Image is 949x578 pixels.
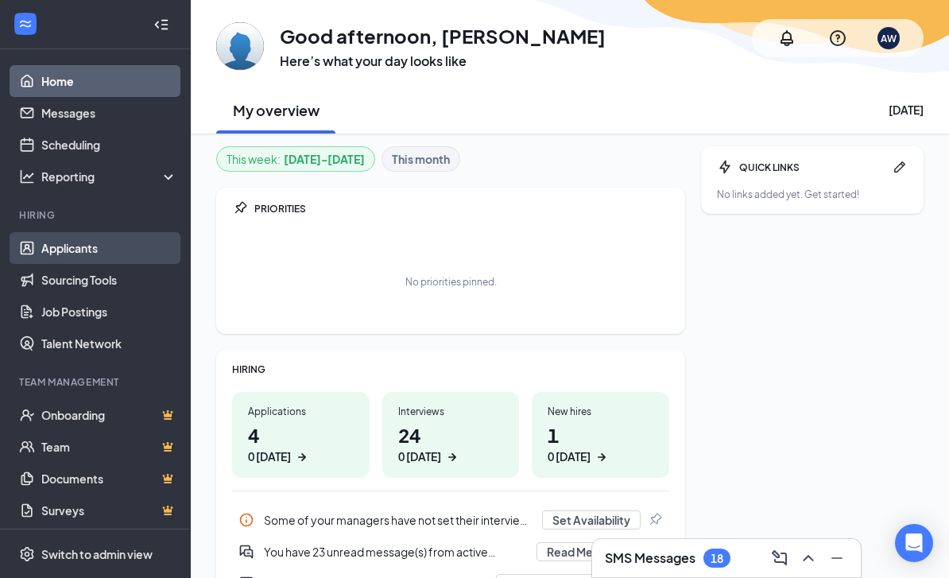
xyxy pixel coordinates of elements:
[280,52,606,70] h3: Here’s what your day looks like
[41,399,177,431] a: OnboardingCrown
[19,546,35,562] svg: Settings
[280,22,606,49] h1: Good afternoon, [PERSON_NAME]
[536,542,641,561] button: Read Messages
[232,536,669,568] div: You have 23 unread message(s) from active applicants
[532,392,669,478] a: New hires10 [DATE]ArrowRight
[41,431,177,463] a: TeamCrown
[19,208,174,222] div: Hiring
[794,545,819,571] button: ChevronUp
[881,32,897,45] div: AW
[405,275,497,289] div: No priorities pinned.
[647,512,663,528] svg: Pin
[233,100,320,120] h2: My overview
[153,17,169,33] svg: Collapse
[238,512,254,528] svg: Info
[605,549,695,567] h3: SMS Messages
[216,22,264,70] img: Alex Walkley
[41,97,177,129] a: Messages
[284,150,365,168] b: [DATE] - [DATE]
[41,296,177,328] a: Job Postings
[594,449,610,465] svg: ArrowRight
[777,29,796,48] svg: Notifications
[248,421,354,465] h1: 4
[238,544,254,560] svg: DoubleChatActive
[264,544,527,560] div: You have 23 unread message(s) from active applicants
[889,102,924,118] div: [DATE]
[892,159,908,175] svg: Pen
[232,504,669,536] a: InfoSome of your managers have not set their interview availability yetSet AvailabilityPin
[232,200,248,216] svg: Pin
[895,524,933,562] div: Open Intercom Messenger
[232,363,669,376] div: HIRING
[41,495,177,526] a: SurveysCrown
[548,448,591,465] div: 0 [DATE]
[41,129,177,161] a: Scheduling
[41,65,177,97] a: Home
[254,202,669,215] div: PRIORITIES
[827,549,846,568] svg: Minimize
[717,188,908,201] div: No links added yet. Get started!
[41,546,153,562] div: Switch to admin view
[382,392,520,478] a: Interviews240 [DATE]ArrowRight
[19,169,35,184] svg: Analysis
[41,328,177,359] a: Talent Network
[392,150,450,168] b: This month
[548,421,653,465] h1: 1
[41,232,177,264] a: Applicants
[717,159,733,175] svg: Bolt
[248,448,291,465] div: 0 [DATE]
[542,510,641,530] button: Set Availability
[227,150,365,168] div: This week :
[828,29,847,48] svg: QuestionInfo
[17,16,33,32] svg: WorkstreamLogo
[398,448,441,465] div: 0 [DATE]
[823,545,848,571] button: Minimize
[232,536,669,568] a: DoubleChatActiveYou have 23 unread message(s) from active applicantsRead MessagesPin
[398,421,504,465] h1: 24
[19,375,174,389] div: Team Management
[548,405,653,418] div: New hires
[765,545,791,571] button: ComposeMessage
[294,449,310,465] svg: ArrowRight
[444,449,460,465] svg: ArrowRight
[41,169,178,184] div: Reporting
[398,405,504,418] div: Interviews
[799,549,818,568] svg: ChevronUp
[770,549,789,568] svg: ComposeMessage
[232,392,370,478] a: Applications40 [DATE]ArrowRight
[41,463,177,495] a: DocumentsCrown
[248,405,354,418] div: Applications
[711,552,723,565] div: 18
[232,504,669,536] div: Some of your managers have not set their interview availability yet
[41,264,177,296] a: Sourcing Tools
[739,161,885,174] div: QUICK LINKS
[264,512,533,528] div: Some of your managers have not set their interview availability yet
